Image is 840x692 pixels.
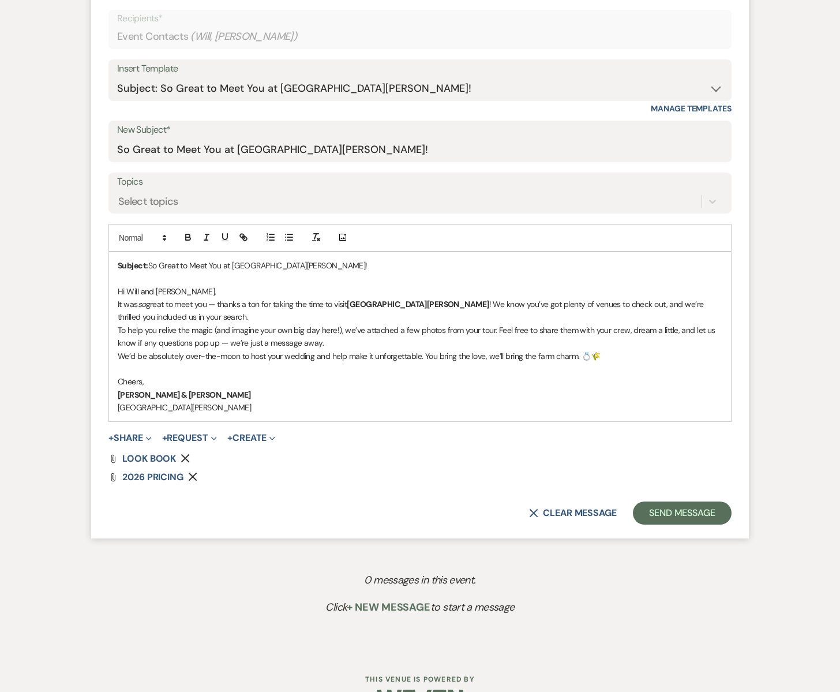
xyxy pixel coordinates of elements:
button: Create [227,433,275,443]
button: Send Message [633,502,732,525]
div: Insert Template [117,61,723,77]
label: Topics [117,174,723,190]
p: 0 messages in this event. [118,572,723,589]
p: Cheers, [118,375,722,388]
span: + [108,433,114,443]
p: So Great to Meet You at [GEOGRAPHIC_DATA][PERSON_NAME]! [118,259,722,272]
div: Event Contacts [117,25,723,48]
p: Hi Will and [PERSON_NAME], [118,285,722,298]
p: Recipients* [117,11,723,26]
div: Select topics [118,193,178,209]
p: Click to start a message [118,599,723,616]
label: New Subject* [117,122,723,139]
a: LOOK BOOK [122,454,176,463]
span: + New Message [347,600,430,614]
strong: [PERSON_NAME] & [PERSON_NAME] [118,390,251,400]
button: Request [162,433,217,443]
span: ( Will, [PERSON_NAME] ) [190,29,298,44]
span: + [162,433,167,443]
p: It was great to meet you — thanks a ton for taking the time to visit ! We know you’ve got plenty ... [118,298,722,324]
p: To help you relive the magic (and imagine your own big day here!), we’ve attached a few photos fr... [118,324,722,350]
span: + [227,433,232,443]
p: [GEOGRAPHIC_DATA][PERSON_NAME] [118,401,722,414]
span: LOOK BOOK [122,452,176,465]
a: 2026 PRICING [122,473,183,482]
button: Clear message [529,508,617,518]
strong: [GEOGRAPHIC_DATA][PERSON_NAME] [347,299,489,309]
a: Manage Templates [651,103,732,114]
button: Share [108,433,152,443]
strong: Subject: [118,260,148,271]
em: so [138,299,146,309]
p: We’d be absolutely over-the-moon to host your wedding and help make it unforgettable. You bring t... [118,350,722,362]
span: 2026 PRICING [122,471,183,483]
